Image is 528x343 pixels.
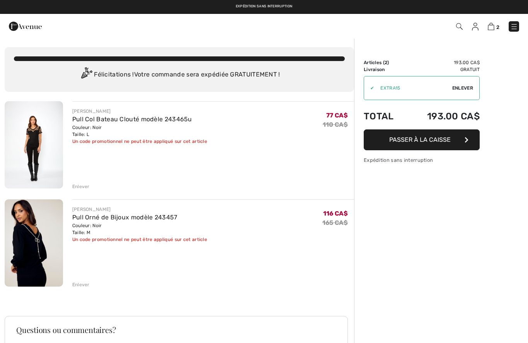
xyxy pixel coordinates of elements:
div: Un code promotionnel ne peut être appliqué sur cet article [72,236,207,243]
img: Menu [510,23,518,31]
span: 2 [385,60,387,65]
div: Couleur: Noir Taille: M [72,222,207,236]
s: 110 CA$ [323,121,348,128]
a: 1ère Avenue [9,22,42,29]
span: 2 [496,24,499,30]
span: Enlever [452,85,473,92]
input: Code promo [374,76,452,100]
span: 116 CA$ [323,210,348,217]
img: Panier d'achat [488,23,494,30]
s: 165 CA$ [322,219,348,226]
td: Livraison [364,66,406,73]
div: ✔ [364,85,374,92]
img: 1ère Avenue [9,19,42,34]
td: Gratuit [406,66,480,73]
td: 193.00 CA$ [406,103,480,129]
div: Enlever [72,281,90,288]
span: Passer à la caisse [389,136,451,143]
img: Recherche [456,23,463,30]
div: Couleur: Noir Taille: L [72,124,207,138]
div: [PERSON_NAME] [72,206,207,213]
a: 2 [488,22,499,31]
div: Enlever [72,183,90,190]
div: Félicitations ! Votre commande sera expédiée GRATUITEMENT ! [14,67,345,83]
img: Congratulation2.svg [78,67,94,83]
td: 193.00 CA$ [406,59,480,66]
div: Un code promotionnel ne peut être appliqué sur cet article [72,138,207,145]
td: Articles ( ) [364,59,406,66]
div: Expédition sans interruption [364,156,480,164]
button: Passer à la caisse [364,129,480,150]
td: Total [364,103,406,129]
img: Pull Orné de Bijoux modèle 243457 [5,199,63,287]
img: Mes infos [472,23,479,31]
h3: Questions ou commentaires? [16,326,336,334]
a: Pull Col Bateau Clouté modèle 243465u [72,115,192,123]
div: [PERSON_NAME] [72,108,207,115]
img: Pull Col Bateau Clouté modèle 243465u [5,101,63,188]
span: 77 CA$ [326,112,348,119]
a: Pull Orné de Bijoux modèle 243457 [72,214,177,221]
